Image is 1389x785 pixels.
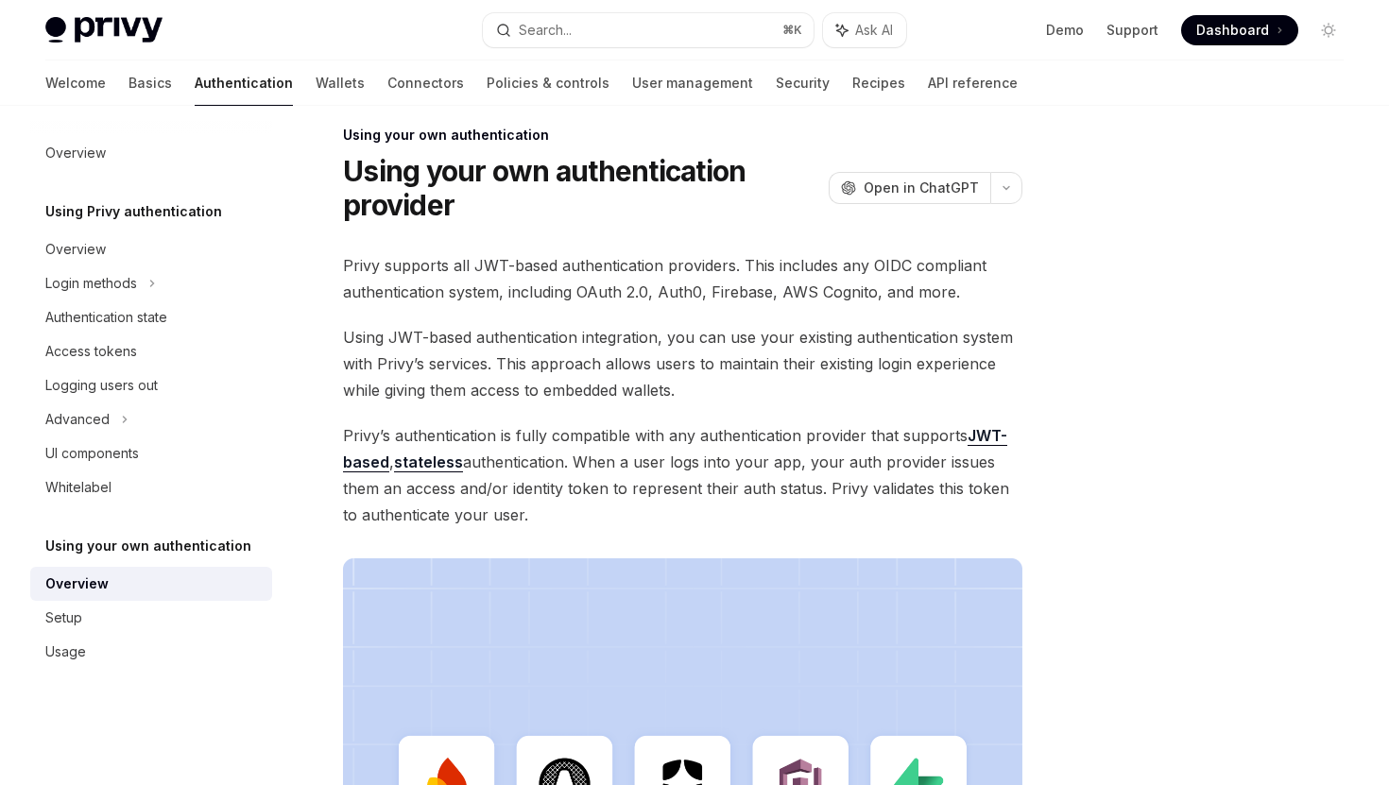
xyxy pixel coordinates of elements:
[45,306,167,329] div: Authentication state
[45,572,109,595] div: Overview
[45,142,106,164] div: Overview
[776,60,830,106] a: Security
[487,60,609,106] a: Policies & controls
[45,606,82,629] div: Setup
[343,422,1022,528] span: Privy’s authentication is fully compatible with any authentication provider that supports , authe...
[45,238,106,261] div: Overview
[829,172,990,204] button: Open in ChatGPT
[316,60,365,106] a: Wallets
[45,476,111,499] div: Whitelabel
[30,436,272,470] a: UI components
[30,635,272,669] a: Usage
[343,126,1022,145] div: Using your own authentication
[195,60,293,106] a: Authentication
[1106,21,1158,40] a: Support
[30,567,272,601] a: Overview
[394,452,463,472] a: stateless
[1046,21,1084,40] a: Demo
[45,17,163,43] img: light logo
[1313,15,1344,45] button: Toggle dark mode
[45,272,137,295] div: Login methods
[343,324,1022,403] span: Using JWT-based authentication integration, you can use your existing authentication system with ...
[30,136,272,170] a: Overview
[1196,21,1269,40] span: Dashboard
[129,60,172,106] a: Basics
[519,19,572,42] div: Search...
[855,21,893,40] span: Ask AI
[632,60,753,106] a: User management
[30,232,272,266] a: Overview
[782,23,802,38] span: ⌘ K
[45,374,158,397] div: Logging users out
[343,154,821,222] h1: Using your own authentication provider
[45,60,106,106] a: Welcome
[823,13,906,47] button: Ask AI
[864,179,979,197] span: Open in ChatGPT
[45,340,137,363] div: Access tokens
[852,60,905,106] a: Recipes
[1181,15,1298,45] a: Dashboard
[30,300,272,334] a: Authentication state
[45,442,139,465] div: UI components
[483,13,813,47] button: Search...⌘K
[45,200,222,223] h5: Using Privy authentication
[45,640,86,663] div: Usage
[30,601,272,635] a: Setup
[30,470,272,504] a: Whitelabel
[30,368,272,402] a: Logging users out
[30,334,272,368] a: Access tokens
[387,60,464,106] a: Connectors
[45,535,251,557] h5: Using your own authentication
[45,408,110,431] div: Advanced
[343,252,1022,305] span: Privy supports all JWT-based authentication providers. This includes any OIDC compliant authentic...
[928,60,1018,106] a: API reference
